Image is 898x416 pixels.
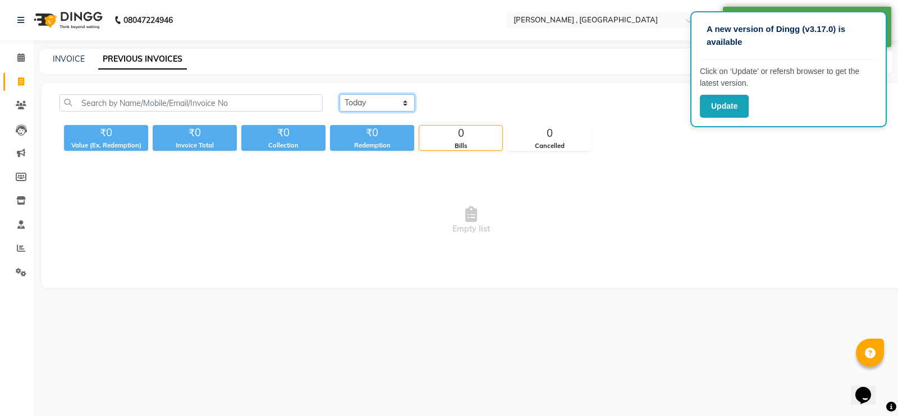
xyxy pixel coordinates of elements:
div: Value (Ex. Redemption) [64,141,148,150]
div: Collection [241,141,326,150]
div: ₹0 [153,125,237,141]
div: ₹0 [64,125,148,141]
img: logo [29,4,106,36]
div: ₹0 [241,125,326,141]
div: Cancelled [508,141,591,151]
a: PREVIOUS INVOICES [98,49,187,70]
div: Redemption [330,141,414,150]
div: Invoice Total [153,141,237,150]
div: Bills [419,141,502,151]
div: 0 [508,126,591,141]
div: ₹0 [330,125,414,141]
b: 08047224946 [123,4,173,36]
p: Click on ‘Update’ or refersh browser to get the latest version. [700,66,877,89]
a: INVOICE [53,54,85,64]
div: 0 [419,126,502,141]
iframe: chat widget [851,371,887,405]
input: Search by Name/Mobile/Email/Invoice No [59,94,323,112]
p: A new version of Dingg (v3.17.0) is available [707,23,870,48]
span: Empty list [59,164,883,276]
button: Update [700,95,749,118]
